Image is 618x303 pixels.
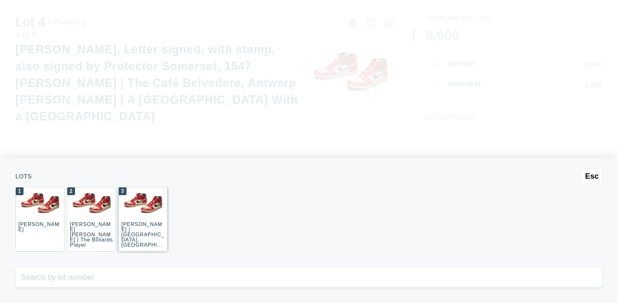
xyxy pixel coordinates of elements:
[67,187,75,195] div: 2
[119,187,126,195] div: 3
[121,222,164,273] div: [PERSON_NAME] | [GEOGRAPHIC_DATA], [GEOGRAPHIC_DATA] ([GEOGRAPHIC_DATA], [GEOGRAPHIC_DATA])
[585,172,599,181] span: Esc
[70,222,113,248] div: [PERSON_NAME] [PERSON_NAME] | The Billiards Player
[18,222,59,232] div: [PERSON_NAME]
[16,187,23,195] div: 1
[15,174,603,179] div: Lots
[15,267,603,288] input: Search by lot number
[581,168,603,184] button: Esc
